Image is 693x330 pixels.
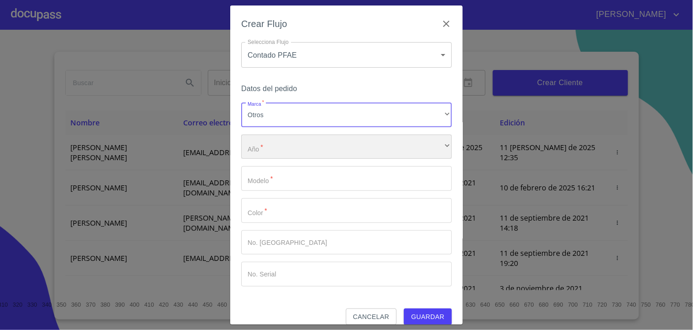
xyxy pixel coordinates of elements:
[404,308,452,325] button: Guardar
[241,135,452,159] div: ​
[411,311,444,323] span: Guardar
[353,311,389,323] span: Cancelar
[241,103,452,127] div: Otros
[241,42,452,68] div: Contado PFAE
[241,16,287,31] h6: Crear Flujo
[346,308,397,325] button: Cancelar
[241,82,452,95] h6: Datos del pedido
